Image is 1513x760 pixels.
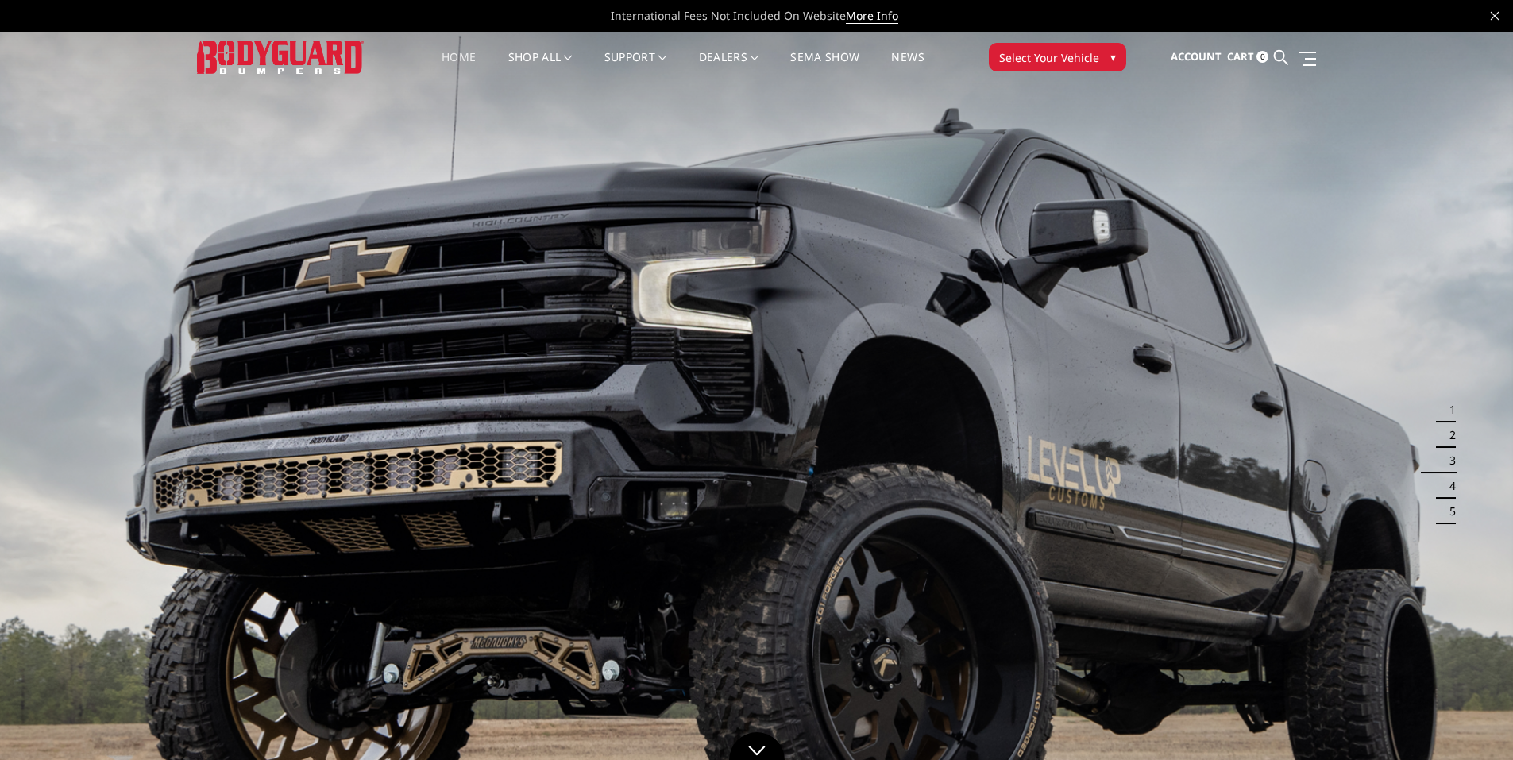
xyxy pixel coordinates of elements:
button: 4 of 5 [1440,473,1456,499]
a: shop all [508,52,573,83]
span: ▾ [1110,48,1116,65]
span: Select Your Vehicle [999,49,1099,66]
a: News [891,52,924,83]
span: Account [1171,49,1222,64]
button: 2 of 5 [1440,422,1456,448]
a: Support [604,52,667,83]
img: BODYGUARD BUMPERS [197,41,364,73]
a: More Info [846,8,898,24]
button: 5 of 5 [1440,499,1456,524]
a: Account [1171,36,1222,79]
span: Cart [1227,49,1254,64]
button: 1 of 5 [1440,397,1456,422]
span: 0 [1256,51,1268,63]
a: Home [442,52,476,83]
button: 3 of 5 [1440,448,1456,473]
button: Select Your Vehicle [989,43,1126,71]
a: Click to Down [729,732,785,760]
a: Cart 0 [1227,36,1268,79]
a: Dealers [699,52,759,83]
a: SEMA Show [790,52,859,83]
